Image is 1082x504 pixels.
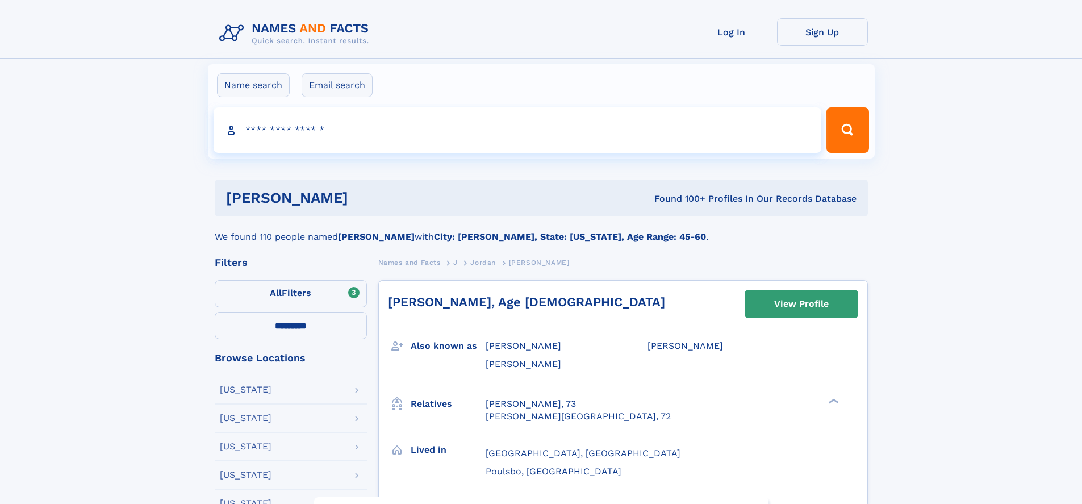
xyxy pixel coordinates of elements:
h3: Lived in [411,440,486,460]
div: [US_STATE] [220,385,271,394]
a: [PERSON_NAME][GEOGRAPHIC_DATA], 72 [486,410,671,423]
h3: Also known as [411,336,486,356]
span: [PERSON_NAME] [486,340,561,351]
span: Jordan [470,259,496,266]
button: Search Button [826,107,868,153]
a: Sign Up [777,18,868,46]
a: [PERSON_NAME], Age [DEMOGRAPHIC_DATA] [388,295,665,309]
div: Found 100+ Profiles In Our Records Database [501,193,857,205]
div: View Profile [774,291,829,317]
div: Filters [215,257,367,268]
span: [PERSON_NAME] [647,340,723,351]
label: Name search [217,73,290,97]
div: ❯ [826,397,839,405]
span: [PERSON_NAME] [486,359,561,369]
div: [US_STATE] [220,414,271,423]
input: search input [214,107,822,153]
a: [PERSON_NAME], 73 [486,398,576,410]
h1: [PERSON_NAME] [226,191,502,205]
span: J [453,259,458,266]
div: [US_STATE] [220,442,271,451]
span: All [270,288,282,298]
b: City: [PERSON_NAME], State: [US_STATE], Age Range: 45-60 [434,231,706,242]
a: Names and Facts [378,255,441,269]
label: Filters [215,280,367,307]
a: Log In [686,18,777,46]
a: J [453,255,458,269]
b: [PERSON_NAME] [338,231,415,242]
div: Browse Locations [215,353,367,363]
label: Email search [302,73,373,97]
h3: Relatives [411,394,486,414]
a: View Profile [745,290,858,318]
div: [US_STATE] [220,470,271,480]
div: We found 110 people named with . [215,216,868,244]
span: [GEOGRAPHIC_DATA], [GEOGRAPHIC_DATA] [486,448,680,459]
span: [PERSON_NAME] [509,259,570,266]
img: Logo Names and Facts [215,18,378,49]
a: Jordan [470,255,496,269]
span: Poulsbo, [GEOGRAPHIC_DATA] [486,466,621,477]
